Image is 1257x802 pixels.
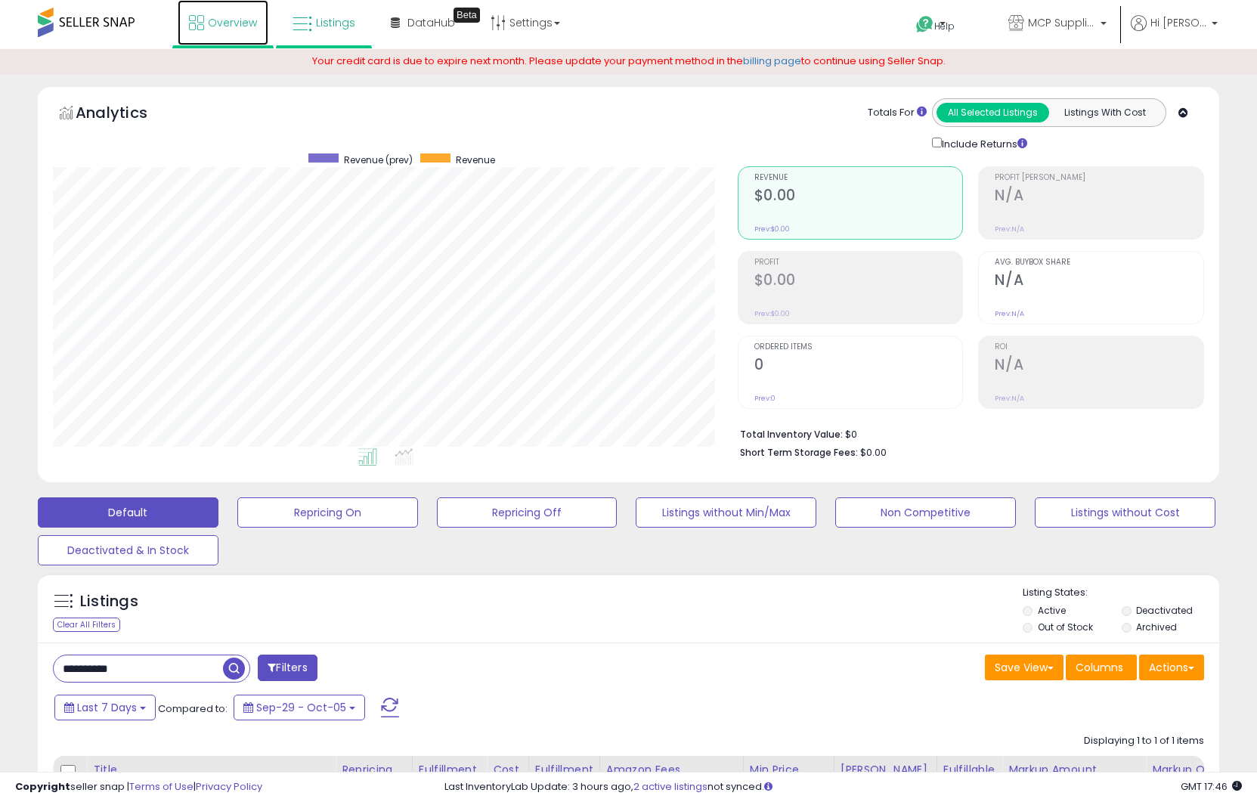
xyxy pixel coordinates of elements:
li: $0 [740,424,1193,442]
h5: Listings [80,591,138,612]
button: Non Competitive [835,497,1016,528]
button: Default [38,497,218,528]
div: Tooltip anchor [454,8,480,23]
label: Archived [1136,621,1177,633]
span: MCP Supplies [1028,15,1096,30]
button: Last 7 Days [54,695,156,720]
button: Filters [258,655,317,681]
span: Columns [1076,660,1123,675]
h2: $0.00 [754,187,963,207]
span: Sep-29 - Oct-05 [256,700,346,715]
label: Deactivated [1136,604,1193,617]
div: Clear All Filters [53,618,120,632]
small: Prev: $0.00 [754,309,790,318]
span: Last 7 Days [77,700,137,715]
a: Hi [PERSON_NAME] [1131,15,1218,49]
small: Prev: N/A [995,394,1024,403]
h2: $0.00 [754,271,963,292]
div: seller snap | | [15,780,262,794]
button: Sep-29 - Oct-05 [234,695,365,720]
a: Help [904,4,984,49]
b: Short Term Storage Fees: [740,446,858,459]
a: Privacy Policy [196,779,262,794]
small: Prev: $0.00 [754,224,790,234]
span: Revenue [456,153,495,166]
span: Help [934,20,955,33]
label: Active [1038,604,1066,617]
span: Hi [PERSON_NAME] [1150,15,1207,30]
button: Listings without Cost [1035,497,1215,528]
span: Revenue (prev) [344,153,413,166]
div: Totals For [868,106,927,120]
span: DataHub [407,15,455,30]
i: Get Help [915,15,934,34]
button: Listings With Cost [1048,103,1161,122]
h2: N/A [995,187,1203,207]
h5: Analytics [76,102,177,127]
button: Repricing Off [437,497,618,528]
button: All Selected Listings [937,103,1049,122]
button: Actions [1139,655,1204,680]
p: Listing States: [1023,586,1219,600]
b: Total Inventory Value: [740,428,843,441]
label: Out of Stock [1038,621,1093,633]
span: Ordered Items [754,343,963,351]
span: Your credit card is due to expire next month. Please update your payment method in the to continu... [312,54,946,68]
h2: N/A [995,271,1203,292]
a: 2 active listings [633,779,707,794]
button: Save View [985,655,1063,680]
h2: N/A [995,356,1203,376]
span: Overview [208,15,257,30]
div: Displaying 1 to 1 of 1 items [1084,734,1204,748]
span: ROI [995,343,1203,351]
a: billing page [743,54,801,68]
small: Prev: N/A [995,224,1024,234]
span: Compared to: [158,701,228,716]
span: Revenue [754,174,963,182]
span: Listings [316,15,355,30]
div: Include Returns [921,135,1045,152]
button: Repricing On [237,497,418,528]
h2: 0 [754,356,963,376]
button: Columns [1066,655,1137,680]
strong: Copyright [15,779,70,794]
div: Last InventoryLab Update: 3 hours ago, not synced. [444,780,1242,794]
small: Prev: N/A [995,309,1024,318]
span: Profit [754,259,963,267]
button: Listings without Min/Max [636,497,816,528]
button: Deactivated & In Stock [38,535,218,565]
span: $0.00 [860,445,887,460]
span: Avg. Buybox Share [995,259,1203,267]
span: Profit [PERSON_NAME] [995,174,1203,182]
span: 2025-10-13 17:46 GMT [1181,779,1242,794]
a: Terms of Use [129,779,194,794]
small: Prev: 0 [754,394,776,403]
